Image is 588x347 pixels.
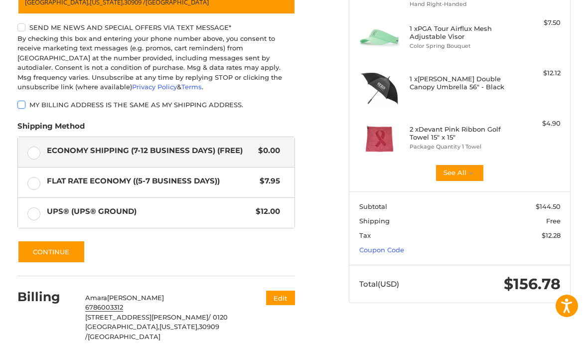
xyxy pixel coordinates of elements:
label: My billing address is the same as my shipping address. [17,101,295,109]
span: Total (USD) [359,279,399,289]
span: UPS® (UPS® Ground) [47,206,251,217]
span: Shipping [359,217,390,225]
span: Amara [85,294,107,302]
div: $12.12 [510,68,561,78]
li: Package Quantity 1 Towel [410,143,508,151]
legend: Shipping Method [17,121,85,137]
span: [PERSON_NAME] [107,294,164,302]
span: Free [546,217,561,225]
span: $7.95 [255,175,280,187]
div: By checking this box and entering your phone number above, you consent to receive marketing text ... [17,34,295,92]
span: $156.78 [504,275,561,293]
h4: 1 x PGA Tour Airflux Mesh Adjustable Visor [410,24,508,41]
button: See All [435,164,484,182]
span: / 0120 [208,313,228,321]
span: $12.00 [251,206,280,217]
li: Color Spring Bouquet [410,42,508,50]
label: Send me news and special offers via text message* [17,23,295,31]
span: $12.28 [542,231,561,239]
span: Economy Shipping (7-12 Business Days) (Free) [47,145,253,157]
div: $7.50 [510,18,561,28]
span: Subtotal [359,202,387,210]
button: Continue [17,240,85,263]
h4: 2 x Devant Pink Ribbon Golf Towel 15" x 15" [410,125,508,142]
a: Coupon Code [359,246,404,254]
a: Terms [181,83,202,91]
span: Flat Rate Economy ((5-7 Business Days)) [47,175,255,187]
a: Privacy Policy [132,83,177,91]
h2: Billing [17,289,76,305]
span: [GEOGRAPHIC_DATA] [88,333,160,341]
span: 30909 / [85,323,219,341]
span: $144.50 [536,202,561,210]
span: $0.00 [253,145,280,157]
div: $4.90 [510,119,561,129]
span: Tax [359,231,371,239]
span: [US_STATE], [159,323,199,331]
h4: 1 x [PERSON_NAME] Double Canopy Umbrella 56" - Black [410,75,508,91]
button: Edit [266,291,295,305]
span: [STREET_ADDRESS][PERSON_NAME] [85,313,208,321]
span: [GEOGRAPHIC_DATA], [85,323,159,331]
